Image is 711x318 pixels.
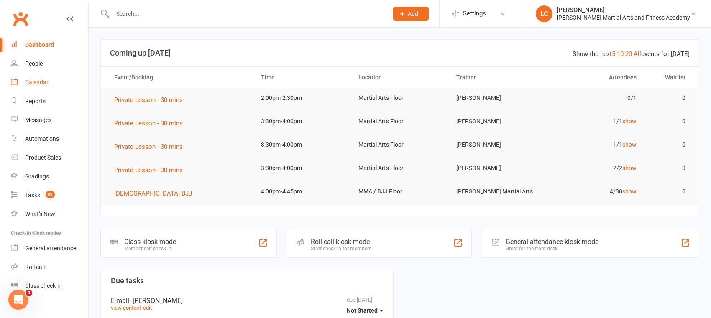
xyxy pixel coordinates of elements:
[10,8,31,29] a: Clubworx
[114,142,189,152] button: Private Lesson - 30 mins
[622,188,637,195] a: show
[25,98,46,104] div: Reports
[617,50,624,58] a: 10
[644,158,693,178] td: 0
[11,258,88,277] a: Roll call
[11,239,88,258] a: General attendance kiosk mode
[253,112,351,131] td: 3:30pm-4:00pm
[351,88,449,108] td: Martial Arts Floor
[311,246,371,252] div: Staff check-in for members
[110,49,690,57] h3: Coming up [DATE]
[351,158,449,178] td: Martial Arts Floor
[644,67,693,88] th: Waitlist
[111,297,383,305] div: E-mail
[351,182,449,201] td: MMA / BJJ Floor
[612,50,615,58] a: 5
[8,290,28,310] iframe: Intercom live chat
[573,49,690,59] div: Show the next events for [DATE]
[351,112,449,131] td: Martial Arts Floor
[644,135,693,155] td: 0
[114,96,183,104] span: Private Lesson - 30 mins
[25,60,43,67] div: People
[114,190,192,197] span: [DEMOGRAPHIC_DATA] BJJ
[111,277,383,285] h3: Due tasks
[25,245,76,252] div: General attendance
[557,6,690,14] div: [PERSON_NAME]
[11,54,88,73] a: People
[311,238,371,246] div: Roll call kiosk mode
[11,148,88,167] a: Product Sales
[114,95,189,105] button: Private Lesson - 30 mins
[11,130,88,148] a: Automations
[622,141,637,148] a: show
[114,166,183,174] span: Private Lesson - 30 mins
[11,186,88,205] a: Tasks 89
[143,305,152,311] a: edit
[644,112,693,131] td: 0
[253,158,351,178] td: 3:30pm-4:00pm
[25,282,62,289] div: Class check-in
[11,73,88,92] a: Calendar
[25,41,54,48] div: Dashboard
[449,158,547,178] td: [PERSON_NAME]
[449,67,547,88] th: Trainer
[449,182,547,201] td: [PERSON_NAME] Martial Arts
[506,246,598,252] div: Great for the front desk
[11,277,88,295] a: Class kiosk mode
[546,158,644,178] td: 2/2
[546,67,644,88] th: Attendees
[124,238,176,246] div: Class kiosk mode
[449,88,547,108] td: [PERSON_NAME]
[25,173,49,180] div: Gradings
[11,92,88,111] a: Reports
[114,118,189,128] button: Private Lesson - 30 mins
[25,211,55,217] div: What's New
[114,165,189,175] button: Private Lesson - 30 mins
[25,192,40,198] div: Tasks
[253,135,351,155] td: 3:30pm-4:00pm
[114,143,183,150] span: Private Lesson - 30 mins
[347,307,378,314] span: Not Started
[107,67,253,88] th: Event/Booking
[25,79,49,86] div: Calendar
[546,88,644,108] td: 0/1
[506,238,598,246] div: General attendance kiosk mode
[46,191,55,198] span: 89
[644,88,693,108] td: 0
[449,112,547,131] td: [PERSON_NAME]
[253,67,351,88] th: Time
[634,50,641,58] a: All
[347,303,383,318] button: Not Started
[129,297,183,305] span: : [PERSON_NAME]
[408,10,418,17] span: Add
[25,264,45,270] div: Roll call
[114,120,183,127] span: Private Lesson - 30 mins
[11,36,88,54] a: Dashboard
[124,246,176,252] div: Member self check-in
[546,182,644,201] td: 4/30
[557,14,690,21] div: [PERSON_NAME] Martial Arts and Fitness Academy
[536,5,552,22] div: LC
[26,290,32,296] span: 4
[622,118,637,125] a: show
[110,8,382,20] input: Search...
[11,111,88,130] a: Messages
[11,167,88,186] a: Gradings
[25,154,61,161] div: Product Sales
[546,135,644,155] td: 1/1
[644,182,693,201] td: 0
[25,117,51,123] div: Messages
[463,4,486,23] span: Settings
[253,182,351,201] td: 4:00pm-4:45pm
[625,50,632,58] a: 20
[25,135,59,142] div: Automations
[622,165,637,171] a: show
[253,88,351,108] td: 2:00pm-2:30pm
[449,135,547,155] td: [PERSON_NAME]
[351,67,449,88] th: Location
[351,135,449,155] td: Martial Arts Floor
[393,7,429,21] button: Add
[546,112,644,131] td: 1/1
[11,205,88,224] a: What's New
[114,188,198,198] button: [DEMOGRAPHIC_DATA] BJJ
